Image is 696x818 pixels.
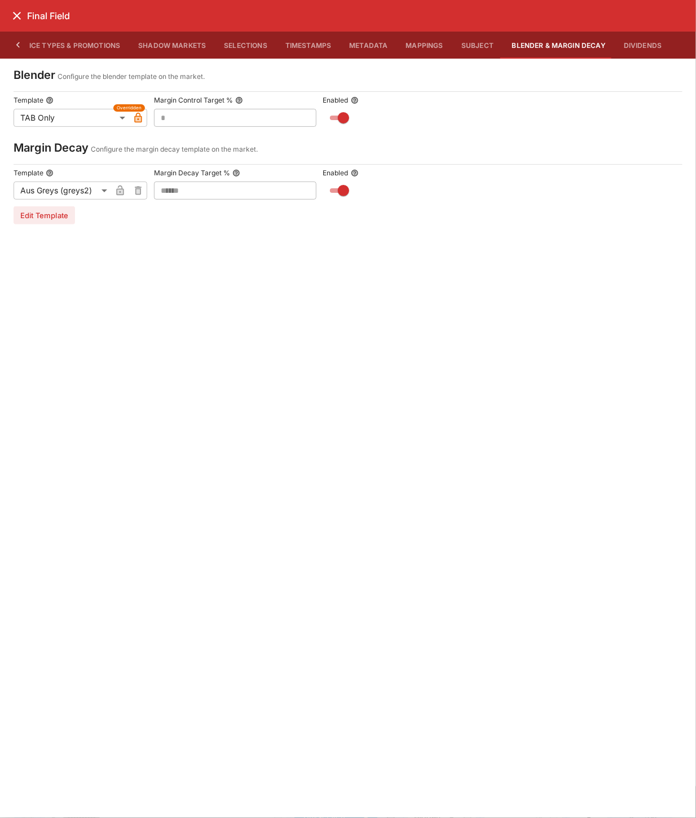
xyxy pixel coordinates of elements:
button: Template [46,169,54,177]
button: Selections [215,32,276,59]
button: Dividends [615,32,671,59]
p: Configure the blender template on the market. [58,71,205,82]
p: Enabled [323,168,349,178]
p: Margin Decay Target % [154,168,230,178]
h4: Margin Decay [14,140,89,155]
button: Blender & Margin Decay [503,32,615,59]
button: Metadata [340,32,397,59]
p: Margin Control Target % [154,95,233,105]
button: Shadow Markets [129,32,215,59]
h6: Final Field [27,10,70,22]
p: Enabled [323,95,349,105]
h4: Blender [14,68,55,82]
button: Mappings [397,32,452,59]
div: Aus Greys (greys2) [14,182,111,200]
button: Margin Control Target % [235,96,243,104]
button: Enabled [351,96,359,104]
p: Template [14,95,43,105]
span: Overridden [117,104,142,112]
p: Template [14,168,43,178]
button: Edit Template [14,206,75,224]
button: Subject [452,32,503,59]
button: Template [46,96,54,104]
button: Enabled [351,169,359,177]
button: Margin Decay Target % [232,169,240,177]
p: Configure the margin decay template on the market. [91,144,258,155]
button: Price Types & Promotions [11,32,130,59]
div: TAB Only [14,109,129,127]
button: Timestamps [276,32,341,59]
button: close [7,6,27,26]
